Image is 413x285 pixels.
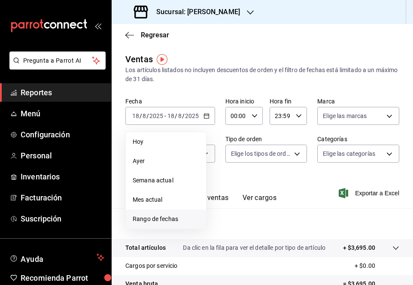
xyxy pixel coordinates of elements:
[125,261,178,270] p: Cargos por servicio
[21,87,104,98] span: Reportes
[225,98,263,104] label: Hora inicio
[270,98,307,104] label: Hora fin
[125,53,153,66] div: Ventas
[125,98,215,104] label: Fecha
[183,243,325,252] p: Da clic en la fila para ver el detalle por tipo de artículo
[149,7,240,17] h3: Sucursal: [PERSON_NAME]
[21,272,104,284] span: Recomienda Parrot
[9,52,106,70] button: Pregunta a Parrot AI
[141,31,169,39] span: Regresar
[343,243,375,252] p: + $3,695.00
[21,171,104,182] span: Inventarios
[139,194,276,208] div: navigation tabs
[23,56,92,65] span: Pregunta a Parrot AI
[21,252,93,263] span: Ayuda
[175,112,177,119] span: /
[133,176,199,185] span: Semana actual
[125,66,399,84] div: Los artículos listados no incluyen descuentos de orden y el filtro de fechas está limitado a un m...
[185,112,199,119] input: ----
[146,112,149,119] span: /
[182,112,185,119] span: /
[125,218,399,229] p: Resumen
[317,136,399,142] label: Categorías
[132,112,140,119] input: --
[323,112,367,120] span: Elige las marcas
[157,54,167,65] img: Tooltip marker
[149,112,164,119] input: ----
[125,243,166,252] p: Total artículos
[21,108,104,119] span: Menú
[94,22,101,29] button: open_drawer_menu
[231,149,292,158] span: Elige los tipos de orden
[125,31,169,39] button: Regresar
[355,261,399,270] p: + $0.00
[21,150,104,161] span: Personal
[323,149,375,158] span: Elige las categorías
[195,194,229,208] button: Ver ventas
[133,137,199,146] span: Hoy
[142,112,146,119] input: --
[317,98,399,104] label: Marca
[21,192,104,203] span: Facturación
[133,195,199,204] span: Mes actual
[133,157,199,166] span: Ayer
[21,129,104,140] span: Configuración
[6,62,106,71] a: Pregunta a Parrot AI
[167,112,175,119] input: --
[21,213,104,224] span: Suscripción
[225,136,307,142] label: Tipo de orden
[178,112,182,119] input: --
[140,112,142,119] span: /
[243,194,277,208] button: Ver cargos
[164,112,166,119] span: -
[340,188,399,198] button: Exportar a Excel
[133,215,199,224] span: Rango de fechas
